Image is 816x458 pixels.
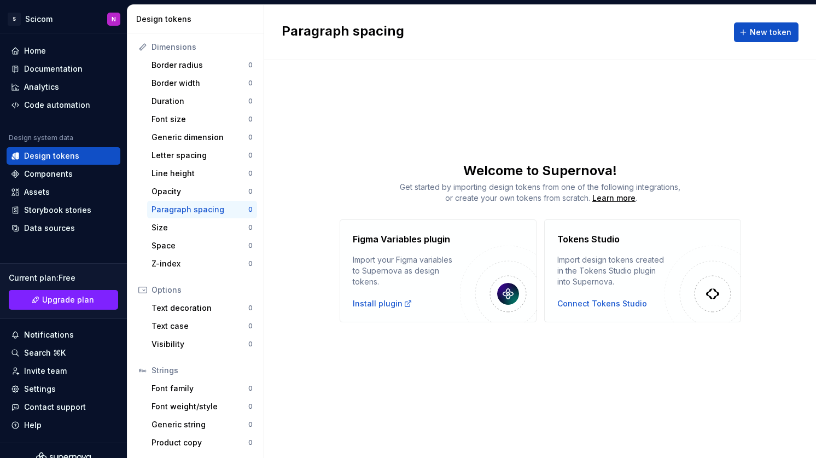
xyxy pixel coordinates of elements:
[557,298,647,309] button: Connect Tokens Studio
[147,74,257,92] a: Border width0
[7,96,120,114] a: Code automation
[734,22,798,42] button: New token
[151,383,248,394] div: Font family
[151,186,248,197] div: Opacity
[7,165,120,183] a: Components
[248,322,253,331] div: 0
[248,115,253,124] div: 0
[9,273,118,283] div: Current plan : Free
[24,100,90,111] div: Code automation
[557,233,620,246] h4: Tokens Studio
[248,97,253,106] div: 0
[592,193,636,204] a: Learn more
[151,96,248,107] div: Duration
[248,151,253,160] div: 0
[151,419,248,430] div: Generic string
[2,7,125,31] button: SScicomN
[24,82,59,92] div: Analytics
[353,298,412,309] a: Install plugin
[7,78,120,96] a: Analytics
[248,223,253,232] div: 0
[147,56,257,74] a: Border radius0
[151,78,248,89] div: Border width
[151,150,248,161] div: Letter spacing
[9,134,73,142] div: Design system data
[7,147,120,165] a: Design tokens
[151,222,248,233] div: Size
[400,182,680,202] span: Get started by importing design tokens from one of the following integrations, or create your own...
[24,169,73,179] div: Components
[353,233,450,246] h4: Figma Variables plugin
[147,237,257,254] a: Space0
[147,111,257,128] a: Font size0
[147,335,257,353] a: Visibility0
[147,398,257,415] a: Font weight/style0
[24,150,79,161] div: Design tokens
[7,344,120,362] button: Search ⌘K
[248,79,253,88] div: 0
[264,162,816,179] div: Welcome to Supernova!
[248,304,253,312] div: 0
[147,92,257,110] a: Duration0
[42,294,94,305] span: Upgrade plan
[248,340,253,349] div: 0
[24,366,67,376] div: Invite team
[151,60,248,71] div: Border radius
[7,183,120,201] a: Assets
[248,61,253,69] div: 0
[7,60,120,78] a: Documentation
[147,299,257,317] a: Text decoration0
[151,285,253,295] div: Options
[147,219,257,236] a: Size0
[353,254,460,287] div: Import your Figma variables to Supernova as design tokens.
[151,303,248,314] div: Text decoration
[282,22,404,42] h2: Paragraph spacing
[248,241,253,250] div: 0
[112,15,116,24] div: N
[147,317,257,335] a: Text case0
[147,434,257,451] a: Product copy0
[151,321,248,332] div: Text case
[750,27,791,38] span: New token
[147,183,257,200] a: Opacity0
[7,326,120,344] button: Notifications
[151,437,248,448] div: Product copy
[147,380,257,397] a: Font family0
[7,201,120,219] a: Storybook stories
[7,380,120,398] a: Settings
[7,219,120,237] a: Data sources
[24,45,46,56] div: Home
[24,402,86,413] div: Contact support
[147,165,257,182] a: Line height0
[147,255,257,273] a: Z-index0
[248,169,253,178] div: 0
[7,416,120,434] button: Help
[248,384,253,393] div: 0
[248,259,253,268] div: 0
[151,132,248,143] div: Generic dimension
[9,290,118,310] a: Upgrade plan
[248,438,253,447] div: 0
[151,168,248,179] div: Line height
[557,254,665,287] div: Import design tokens created in the Tokens Studio plugin into Supernova.
[24,187,50,198] div: Assets
[248,133,253,142] div: 0
[151,401,248,412] div: Font weight/style
[24,420,42,431] div: Help
[7,398,120,416] button: Contact support
[7,362,120,380] a: Invite team
[151,258,248,269] div: Z-index
[24,329,74,340] div: Notifications
[248,205,253,214] div: 0
[24,384,56,395] div: Settings
[151,42,253,53] div: Dimensions
[24,63,83,74] div: Documentation
[151,204,248,215] div: Paragraph spacing
[147,416,257,433] a: Generic string0
[25,14,53,25] div: Scicom
[7,42,120,60] a: Home
[151,114,248,125] div: Font size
